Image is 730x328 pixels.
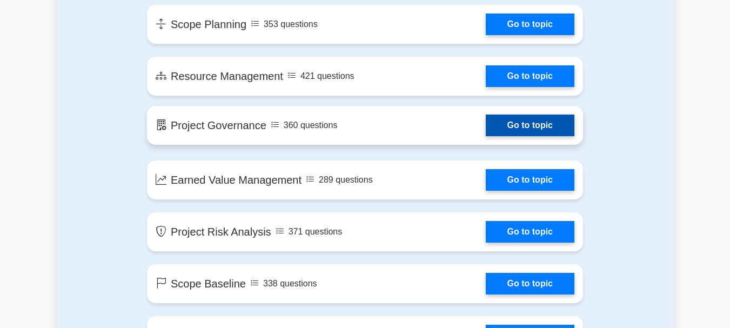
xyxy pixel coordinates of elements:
a: Go to topic [486,221,574,243]
a: Go to topic [486,65,574,87]
a: Go to topic [486,14,574,35]
a: Go to topic [486,169,574,191]
a: Go to topic [486,273,574,294]
a: Go to topic [486,115,574,136]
